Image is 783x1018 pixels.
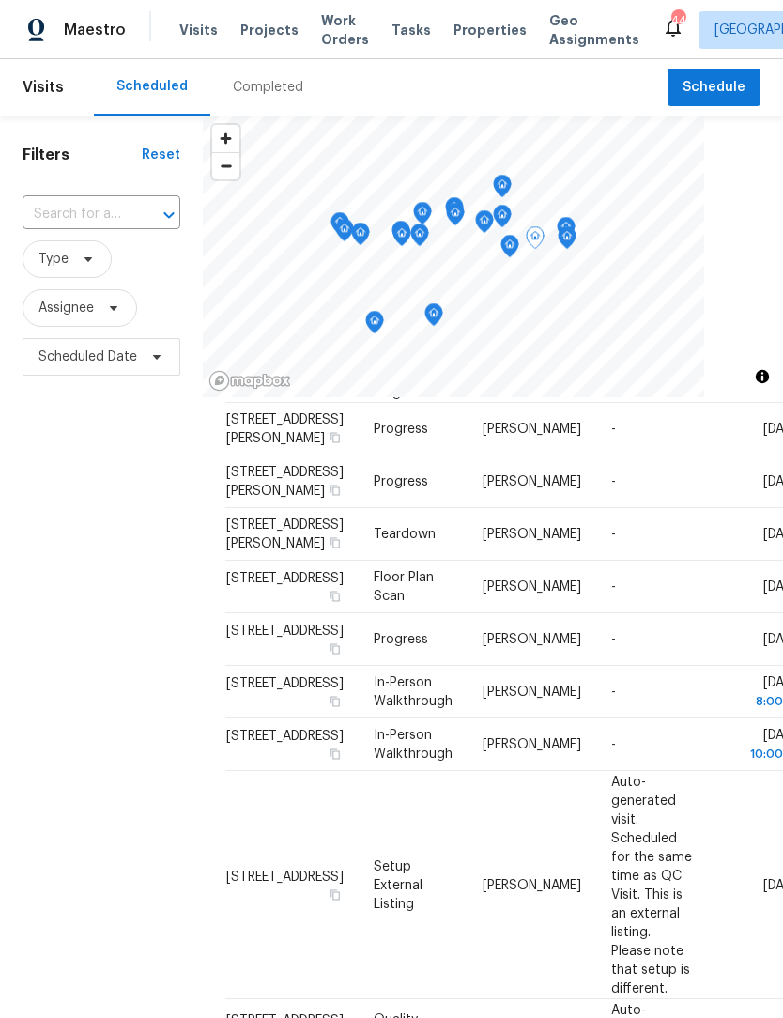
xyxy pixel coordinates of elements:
[374,347,439,398] span: Listed Inventory Diagnostic
[493,175,512,204] div: Map marker
[611,423,616,436] span: -
[240,21,299,39] span: Projects
[424,303,443,332] div: Map marker
[212,125,239,152] button: Zoom in
[226,677,344,690] span: [STREET_ADDRESS]
[23,146,142,164] h1: Filters
[374,676,453,708] span: In-Person Walkthrough
[445,197,464,226] div: Map marker
[226,572,344,585] span: [STREET_ADDRESS]
[142,146,180,164] div: Reset
[327,588,344,605] button: Copy Address
[483,475,581,488] span: [PERSON_NAME]
[557,217,576,246] div: Map marker
[611,580,616,594] span: -
[156,202,182,228] button: Open
[179,21,218,39] span: Visits
[327,746,344,763] button: Copy Address
[233,78,303,97] div: Completed
[208,370,291,392] a: Mapbox homepage
[413,202,432,231] div: Map marker
[483,738,581,751] span: [PERSON_NAME]
[683,76,745,100] span: Schedule
[327,534,344,551] button: Copy Address
[483,580,581,594] span: [PERSON_NAME]
[611,475,616,488] span: -
[549,11,639,49] span: Geo Assignments
[226,870,344,883] span: [STREET_ADDRESS]
[327,886,344,902] button: Copy Address
[374,423,428,436] span: Progress
[483,686,581,699] span: [PERSON_NAME]
[226,730,344,743] span: [STREET_ADDRESS]
[757,366,768,387] span: Toggle attribution
[351,223,370,252] div: Map marker
[391,23,431,37] span: Tasks
[483,423,581,436] span: [PERSON_NAME]
[483,878,581,891] span: [PERSON_NAME]
[500,235,519,264] div: Map marker
[330,212,349,241] div: Map marker
[38,347,137,366] span: Scheduled Date
[327,429,344,446] button: Copy Address
[374,729,453,761] span: In-Person Walkthrough
[391,221,410,250] div: Map marker
[327,693,344,710] button: Copy Address
[526,226,545,255] div: Map marker
[483,633,581,646] span: [PERSON_NAME]
[226,413,344,445] span: [STREET_ADDRESS][PERSON_NAME]
[475,210,494,239] div: Map marker
[64,21,126,39] span: Maestro
[327,640,344,657] button: Copy Address
[446,203,465,232] div: Map marker
[212,153,239,179] span: Zoom out
[611,633,616,646] span: -
[226,518,344,550] span: [STREET_ADDRESS][PERSON_NAME]
[483,528,581,541] span: [PERSON_NAME]
[374,571,434,603] span: Floor Plan Scan
[493,205,512,234] div: Map marker
[321,11,369,49] span: Work Orders
[226,466,344,498] span: [STREET_ADDRESS][PERSON_NAME]
[116,77,188,96] div: Scheduled
[611,686,616,699] span: -
[671,11,684,30] div: 44
[668,69,760,107] button: Schedule
[212,152,239,179] button: Zoom out
[23,67,64,108] span: Visits
[374,633,428,646] span: Progress
[38,299,94,317] span: Assignee
[558,226,576,255] div: Map marker
[203,116,704,397] canvas: Map
[38,250,69,269] span: Type
[410,224,429,253] div: Map marker
[365,311,384,340] div: Map marker
[611,528,616,541] span: -
[453,21,527,39] span: Properties
[226,625,344,638] span: [STREET_ADDRESS]
[374,528,436,541] span: Teardown
[392,224,411,253] div: Map marker
[23,200,128,229] input: Search for an address...
[335,219,354,248] div: Map marker
[327,482,344,499] button: Copy Address
[751,365,774,388] button: Toggle attribution
[611,775,692,995] span: Auto-generated visit. Scheduled for the same time as QC Visit. This is an external listing. Pleas...
[374,475,428,488] span: Progress
[374,859,422,910] span: Setup External Listing
[611,738,616,751] span: -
